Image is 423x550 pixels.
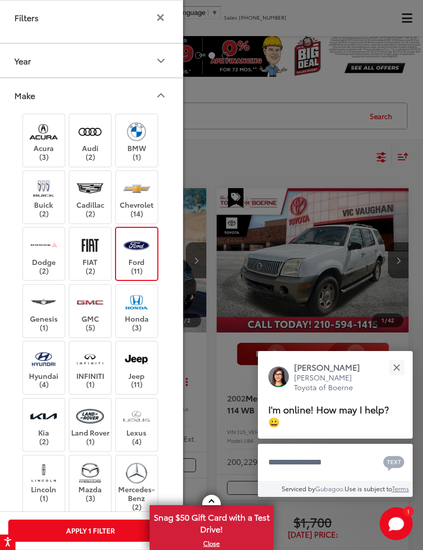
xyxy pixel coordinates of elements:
[70,290,111,332] label: GMC (5)
[122,461,151,485] img: Vic Vaughan Toyota of Boerne in Boerne, TX)
[282,484,315,493] span: Serviced by
[29,461,58,485] img: Vic Vaughan Toyota of Boerne in Boerne, TX)
[380,451,408,474] button: Chat with SMS
[76,233,104,257] img: Vic Vaughan Toyota of Boerne in Boerne, TX)
[116,290,158,332] label: Honda (3)
[258,351,413,497] div: Close[PERSON_NAME][PERSON_NAME] Toyota of BoerneI'm online! How may I help? 😀Type your messageCha...
[29,347,58,371] img: Vic Vaughan Toyota of Boerne in Boerne, TX)
[116,120,158,161] label: BMW (1)
[122,347,151,371] img: Vic Vaughan Toyota of Boerne in Boerne, TX)
[14,90,35,100] div: Make
[70,461,111,503] label: Mazda (3)
[23,461,65,503] label: Lincoln (1)
[76,176,104,201] img: Vic Vaughan Toyota of Boerne in Boerne, TX)
[29,290,58,314] img: Vic Vaughan Toyota of Boerne in Boerne, TX)
[151,506,272,538] span: Snag $50 Gift Card with a Test Drive!
[116,176,158,218] label: Chevrolet (14)
[392,484,409,493] a: Terms
[23,347,65,389] label: Hyundai (4)
[70,347,111,389] label: INFINITI (1)
[76,461,104,485] img: Vic Vaughan Toyota of Boerne in Boerne, TX)
[76,347,104,371] img: Vic Vaughan Toyota of Boerne in Boerne, TX)
[76,404,104,428] img: Vic Vaughan Toyota of Boerne in Boerne, TX)
[23,233,65,275] label: Dodge (2)
[14,12,39,22] div: Filters
[8,520,172,542] button: Apply 1 Filter
[383,455,404,471] svg: Text
[29,176,58,201] img: Vic Vaughan Toyota of Boerne in Boerne, TX)
[116,404,158,446] label: Lexus (4)
[29,233,58,257] img: Vic Vaughan Toyota of Boerne in Boerne, TX)
[380,507,413,540] button: Toggle Chat Window
[70,120,111,161] label: Audi (2)
[122,120,151,144] img: Vic Vaughan Toyota of Boerne in Boerne, TX)
[70,233,111,275] label: FIAT (2)
[155,55,167,67] div: Year
[29,120,58,144] img: Vic Vaughan Toyota of Boerne in Boerne, TX)
[70,404,111,446] label: Land Rover (1)
[407,509,410,513] span: 1
[116,461,158,511] label: Mercedes-Benz (2)
[76,290,104,314] img: Vic Vaughan Toyota of Boerne in Boerne, TX)
[258,444,413,481] textarea: Type your message
[294,373,370,393] p: [PERSON_NAME] Toyota of Boerne
[23,176,65,218] label: Buick (2)
[345,484,392,493] span: Use is subject to
[122,176,151,201] img: Vic Vaughan Toyota of Boerne in Boerne, TX)
[116,347,158,389] label: Jeep (11)
[385,356,408,378] button: Close
[70,176,111,218] label: Cadillac (2)
[23,290,65,332] label: Genesis (1)
[23,120,65,161] label: Acura (3)
[155,89,167,102] div: Make
[29,404,58,428] img: Vic Vaughan Toyota of Boerne in Boerne, TX)
[14,56,31,65] div: Year
[380,507,413,540] svg: Start Chat
[122,290,151,314] img: Vic Vaughan Toyota of Boerne in Boerne, TX)
[116,233,158,275] label: Ford (11)
[268,402,389,428] span: I'm online! How may I help? 😀
[23,404,65,446] label: Kia (2)
[76,120,104,144] img: Vic Vaughan Toyota of Boerne in Boerne, TX)
[315,484,345,493] a: Gubagoo.
[122,233,151,257] img: Vic Vaughan Toyota of Boerne in Boerne, TX)
[154,13,167,22] button: Filters
[122,404,151,428] img: Vic Vaughan Toyota of Boerne in Boerne, TX)
[294,361,370,373] p: [PERSON_NAME]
